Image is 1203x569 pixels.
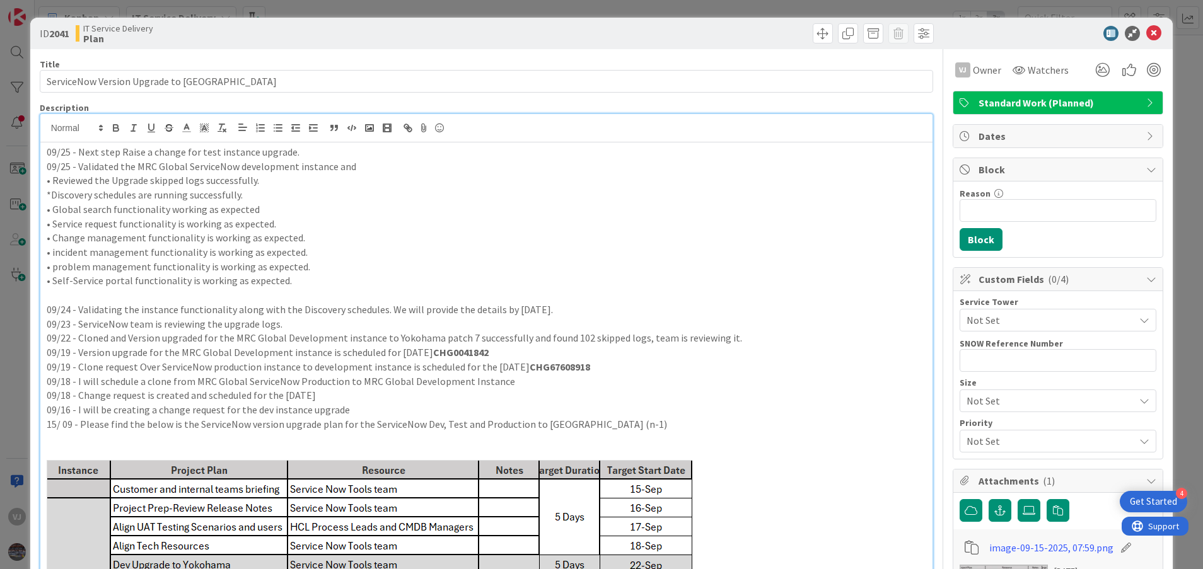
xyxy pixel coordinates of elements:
label: Title [40,59,60,70]
p: 09/16 - I will be creating a change request for the dev instance upgrade [47,403,927,417]
span: IT Service Delivery [83,23,153,33]
label: SNOW Reference Number [960,338,1063,349]
p: 09/25 - Validated the MRC Global ServiceNow development instance and [47,159,927,174]
div: Open Get Started checklist, remaining modules: 4 [1120,491,1187,512]
div: Priority [960,418,1156,427]
span: Attachments [979,473,1140,488]
strong: CHG0041842 [433,346,489,359]
input: type card name here... [40,70,934,93]
strong: CHG67608918 [530,360,590,373]
span: Custom Fields [979,272,1140,287]
span: Watchers [1028,62,1069,78]
span: ID [40,26,69,41]
p: • problem management functionality is working as expected. [47,260,927,274]
div: 4 [1176,488,1187,499]
p: 09/24 - Validating the instance functionality along with the Discovery schedules. We will provide... [47,302,927,317]
button: Block [960,228,1002,251]
p: 15/ 09 - Please find the below is the ServiceNow version upgrade plan for the ServiceNow Dev, Tes... [47,417,927,432]
span: Description [40,102,89,113]
label: Reason [960,188,991,199]
p: • incident management functionality is working as expected. [47,245,927,260]
span: Owner [973,62,1001,78]
span: Not Set [967,432,1128,450]
div: VJ [955,62,970,78]
div: Get Started [1130,495,1177,508]
span: Not Set [967,313,1134,328]
span: Not Set [967,392,1128,410]
span: Support [26,2,57,17]
div: Size [960,378,1156,387]
p: 09/25 - Next step Raise a change for test instance upgrade. [47,145,927,159]
span: Block [979,162,1140,177]
span: ( 0/4 ) [1048,273,1069,285]
b: 2041 [49,27,69,40]
p: • Reviewed the Upgrade skipped logs successfully. [47,173,927,188]
span: ( 1 ) [1043,474,1055,487]
p: • Change management functionality is working as expected. [47,231,927,245]
span: Dates [979,129,1140,144]
p: 09/18 - I will schedule a clone from MRC Global ServiceNow Production to MRC Global Development I... [47,374,927,389]
p: 09/18 - Change request is created and scheduled for the [DATE] [47,388,927,403]
p: • Self-Service portal functionality is working as expected. [47,273,927,288]
p: 09/23 - ServiceNow team is reviewing the upgrade logs. [47,317,927,331]
p: • Service request functionality is working as expected. [47,217,927,231]
p: 09/22 - Cloned and Version upgraded for the MRC Global Development instance to Yokohama patch 7 s... [47,331,927,345]
p: • Global search functionality working as expected [47,202,927,217]
p: *Discovery schedules are running successfully. [47,188,927,202]
span: Standard Work (Planned) [979,95,1140,110]
p: 09/19 - Clone request Over ServiceNow production instance to development instance is scheduled fo... [47,360,927,374]
a: image-09-15-2025, 07:59.png [989,540,1113,555]
p: 09/19 - Version upgrade for the MRC Global Development instance is scheduled for [DATE] [47,345,927,360]
b: Plan [83,33,153,43]
div: Service Tower [960,297,1156,306]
